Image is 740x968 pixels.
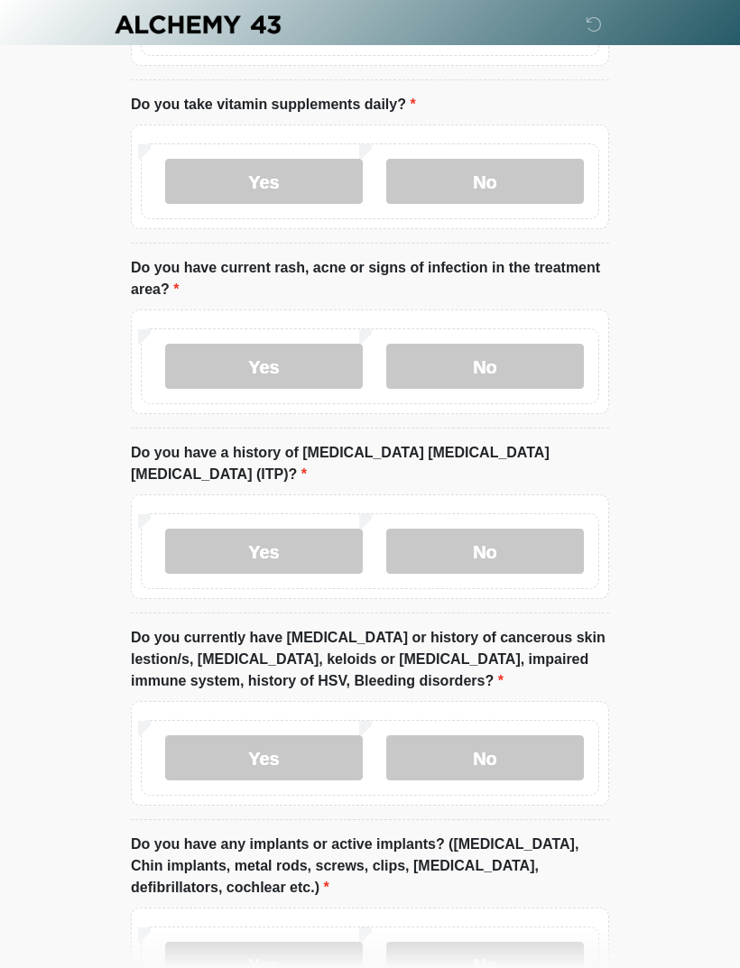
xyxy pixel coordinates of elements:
label: No [386,345,584,390]
label: No [386,160,584,205]
img: Alchemy 43 Logo [113,14,282,36]
label: No [386,530,584,575]
label: Do you take vitamin supplements daily? [131,95,416,116]
label: Do you have current rash, acne or signs of infection in the treatment area? [131,258,609,301]
label: Do you have any implants or active implants? ([MEDICAL_DATA], Chin implants, metal rods, screws, ... [131,834,609,899]
label: Do you currently have [MEDICAL_DATA] or history of cancerous skin lestion/s, [MEDICAL_DATA], kelo... [131,628,609,693]
label: Yes [165,736,363,781]
label: Do you have a history of [MEDICAL_DATA] [MEDICAL_DATA] [MEDICAL_DATA] (ITP)? [131,443,609,486]
label: Yes [165,345,363,390]
label: Yes [165,530,363,575]
label: Yes [165,160,363,205]
label: No [386,736,584,781]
